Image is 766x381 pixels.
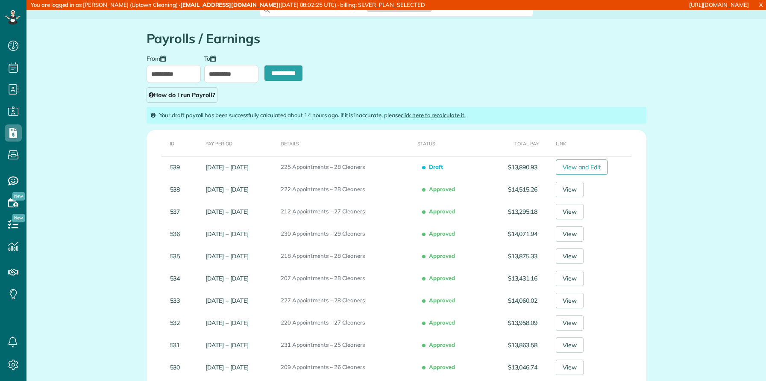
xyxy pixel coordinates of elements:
a: [DATE] – [DATE] [205,230,248,238]
a: View [556,226,584,242]
td: 230 Appointments – 29 Cleaners [277,223,414,245]
span: Approved [424,360,458,375]
a: [DATE] – [DATE] [205,163,248,171]
td: 227 Appointments – 28 Cleaners [277,289,414,312]
a: [DATE] – [DATE] [205,275,248,282]
td: 231 Appointments – 25 Cleaners [277,334,414,356]
td: 536 [147,223,203,245]
a: How do I run Payroll? [147,87,217,103]
td: 225 Appointments – 28 Cleaners [277,156,414,178]
a: View [556,360,584,375]
span: Approved [424,293,458,308]
th: Details [277,130,414,156]
td: 209 Appointments – 26 Cleaners [277,356,414,378]
td: 532 [147,312,203,334]
a: View [556,204,584,219]
span: Draft [424,160,446,174]
th: ID [147,130,203,156]
a: [URL][DOMAIN_NAME] [689,1,749,8]
td: 220 Appointments – 27 Cleaners [277,312,414,334]
td: $13,431.16 [486,267,541,289]
td: $13,890.93 [486,156,541,178]
a: View [556,315,584,331]
td: 535 [147,245,203,267]
td: 539 [147,156,203,178]
a: View [556,182,584,197]
td: 222 Appointments – 28 Cleaners [277,178,414,201]
span: Approved [424,204,458,219]
td: $14,515.26 [486,178,541,201]
td: $13,875.33 [486,245,541,267]
td: $14,060.02 [486,289,541,312]
span: Approved [424,338,458,352]
td: $13,046.74 [486,356,541,378]
span: Approved [424,182,458,197]
td: 207 Appointments – 28 Cleaners [277,267,414,289]
th: Total Pay [486,130,541,156]
a: View [556,248,584,264]
span: Approved [424,249,458,263]
span: Approved [424,227,458,241]
th: Status [414,130,486,156]
a: click here to recalculate it. [401,112,466,118]
label: To [204,54,220,62]
td: 533 [147,289,203,312]
a: View [556,271,584,286]
a: [DATE] – [DATE] [205,363,248,371]
td: 537 [147,201,203,223]
td: 534 [147,267,203,289]
label: From [147,54,170,62]
td: $13,295.18 [486,201,541,223]
td: $13,958.09 [486,312,541,334]
td: $14,071.94 [486,223,541,245]
a: View [556,337,584,353]
a: [DATE] – [DATE] [205,297,248,304]
td: 530 [147,356,203,378]
h1: Payrolls / Earnings [147,32,646,46]
td: 218 Appointments – 28 Cleaners [277,245,414,267]
th: Link [541,130,646,156]
a: [DATE] – [DATE] [205,341,248,349]
span: Approved [424,316,458,330]
span: New [12,192,25,201]
a: [DATE] – [DATE] [205,252,248,260]
span: New [12,214,25,222]
a: [DATE] – [DATE] [205,319,248,327]
td: 538 [147,178,203,201]
a: View and Edit [556,159,608,175]
a: [DATE] – [DATE] [205,186,248,193]
div: Your draft payroll has been successfully calculated about 14 hours ago. If it is inaccurate, please [147,107,646,124]
td: $13,863.58 [486,334,541,356]
span: Approved [424,271,458,286]
td: 212 Appointments – 27 Cleaners [277,201,414,223]
a: [DATE] – [DATE] [205,208,248,216]
td: 531 [147,334,203,356]
th: Pay Period [202,130,277,156]
strong: [EMAIL_ADDRESS][DOMAIN_NAME] [180,1,279,8]
a: View [556,293,584,308]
